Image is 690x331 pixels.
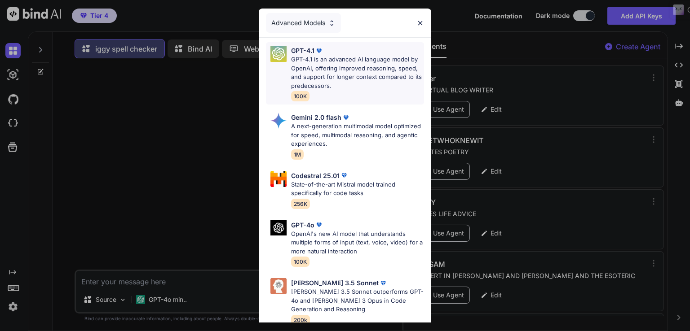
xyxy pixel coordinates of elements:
[291,46,314,55] p: GPT-4.1
[291,257,310,267] span: 100K
[291,230,424,256] p: OpenAI's new AI model that understands multiple forms of input (text, voice, video) for a more na...
[291,199,310,209] span: 256K
[291,149,304,160] span: 1M
[291,113,341,122] p: Gemini 2.0 flash
[341,113,350,122] img: premium
[291,55,424,90] p: GPT-4.1 is an advanced AI language model by OpenAI, offering improved reasoning, speed, and suppo...
[291,91,310,101] span: 100K
[266,13,341,33] div: Advanced Models
[291,171,340,180] p: Codestral 25.01
[291,122,424,148] p: A next-generation multimodal model optimized for speed, multimodal reasoning, and agentic experie...
[291,220,314,230] p: GPT-4o
[340,171,349,180] img: premium
[416,19,424,27] img: close
[270,171,287,187] img: Pick Models
[328,19,336,27] img: Pick Models
[270,220,287,236] img: Pick Models
[270,278,287,294] img: Pick Models
[270,46,287,62] img: Pick Models
[291,287,424,314] p: [PERSON_NAME] 3.5 Sonnet outperforms GPT-4o and [PERSON_NAME] 3 Opus in Code Generation and Reaso...
[270,113,287,129] img: Pick Models
[291,315,310,325] span: 200k
[291,180,424,198] p: State-of-the-art Mistral model trained specifically for code tasks
[314,220,323,229] img: premium
[314,46,323,55] img: premium
[379,279,388,287] img: premium
[291,278,379,287] p: [PERSON_NAME] 3.5 Sonnet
